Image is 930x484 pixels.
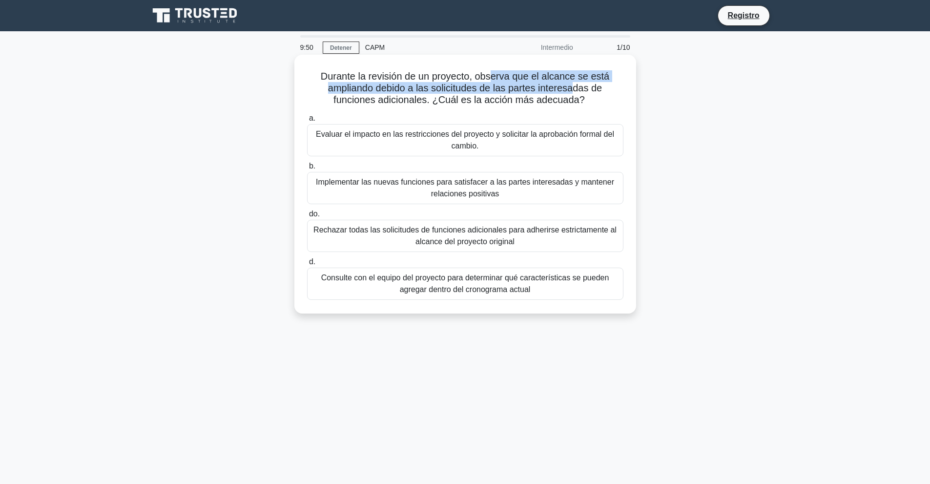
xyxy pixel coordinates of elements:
font: CAPM [365,43,385,51]
font: Registro [728,11,760,20]
font: d. [309,257,315,266]
font: b. [309,162,315,170]
font: Rechazar todas las solicitudes de funciones adicionales para adherirse estrictamente al alcance d... [313,226,617,246]
font: Consulte con el equipo del proyecto para determinar qué características se pueden agregar dentro ... [321,274,609,294]
div: 9:50 [294,38,323,57]
font: do. [309,210,320,218]
font: Durante la revisión de un proyecto, observa que el alcance se está ampliando debido a las solicit... [321,71,609,105]
a: Detener [323,42,359,54]
font: 1/10 [617,43,630,51]
font: Detener [330,44,352,51]
font: Intermedio [541,43,573,51]
font: Implementar las nuevas funciones para satisfacer a las partes interesadas y mantener relaciones p... [316,178,614,198]
a: Registro [722,9,765,21]
font: a. [309,114,315,122]
font: Evaluar el impacto en las restricciones del proyecto y solicitar la aprobación formal del cambio. [316,130,614,150]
